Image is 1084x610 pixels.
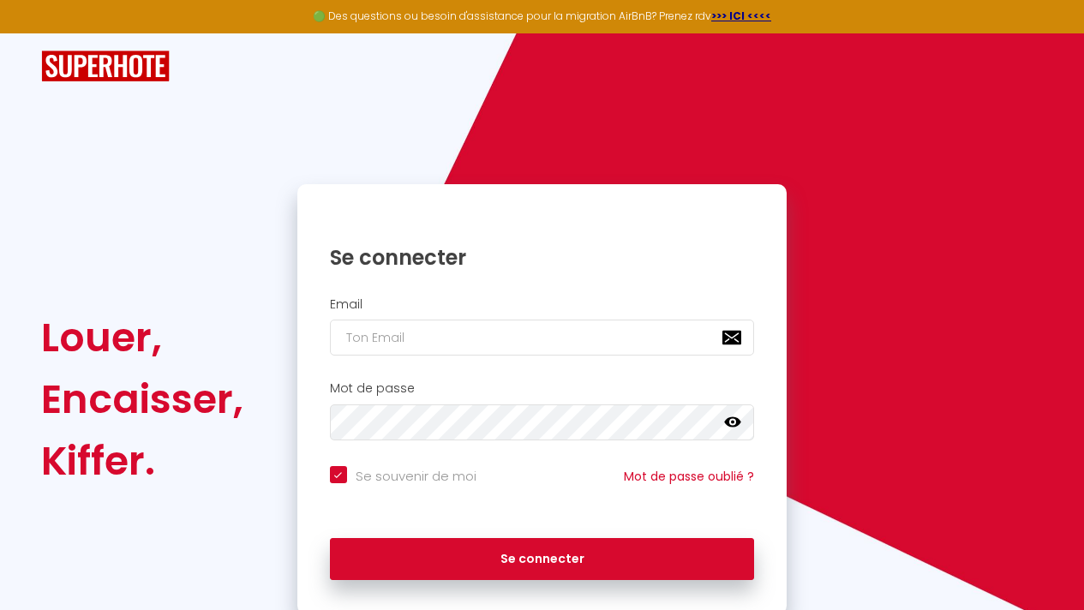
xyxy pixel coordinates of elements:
div: Kiffer. [41,430,243,492]
input: Ton Email [330,320,755,356]
a: Mot de passe oublié ? [624,468,754,485]
div: Encaisser, [41,368,243,430]
h2: Email [330,297,755,312]
button: Se connecter [330,538,755,581]
h1: Se connecter [330,244,755,271]
a: >>> ICI <<<< [711,9,771,23]
h2: Mot de passe [330,381,755,396]
div: Louer, [41,307,243,368]
img: SuperHote logo [41,51,170,82]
